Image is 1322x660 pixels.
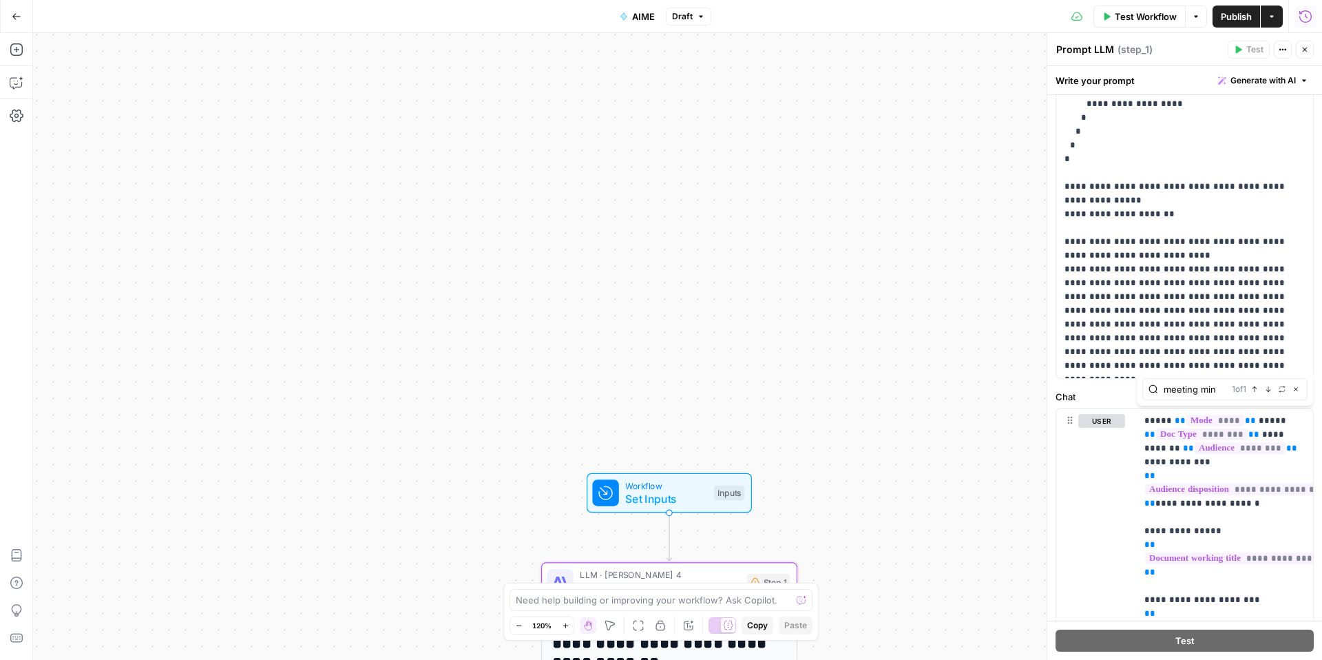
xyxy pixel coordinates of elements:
button: Copy [742,617,773,635]
span: 1 of 1 [1232,383,1246,395]
div: Inputs [714,486,744,501]
span: Paste [784,619,807,632]
span: Copy [747,619,768,632]
span: Publish [1221,10,1252,23]
span: Test [1246,43,1263,56]
textarea: Prompt LLM [1056,43,1114,56]
span: Test Workflow [1115,10,1177,23]
input: Search [1164,382,1226,396]
g: Edge from start to step_1 [667,513,671,561]
button: Test Workflow [1093,6,1185,28]
div: Write your prompt [1047,66,1322,94]
span: ( step_1 ) [1118,43,1153,56]
span: Generate with AI [1230,74,1296,87]
span: Set Inputs [625,491,707,507]
button: Generate with AI [1213,72,1314,90]
div: WorkflowSet InputsInputs [541,473,797,513]
span: Test [1175,634,1195,648]
button: AIME [611,6,663,28]
button: Publish [1213,6,1260,28]
button: Draft [666,8,711,25]
span: AIME [632,10,655,23]
span: 120% [532,620,552,631]
button: user [1078,414,1125,428]
div: Step 1 [747,574,790,590]
button: Test [1228,41,1270,59]
button: Test [1056,630,1314,652]
span: Workflow [625,479,707,492]
label: Chat [1056,390,1314,404]
span: LLM · [PERSON_NAME] 4 [580,568,740,581]
span: Draft [672,10,693,23]
span: Prompt LLM [580,580,740,597]
button: Paste [779,617,812,635]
